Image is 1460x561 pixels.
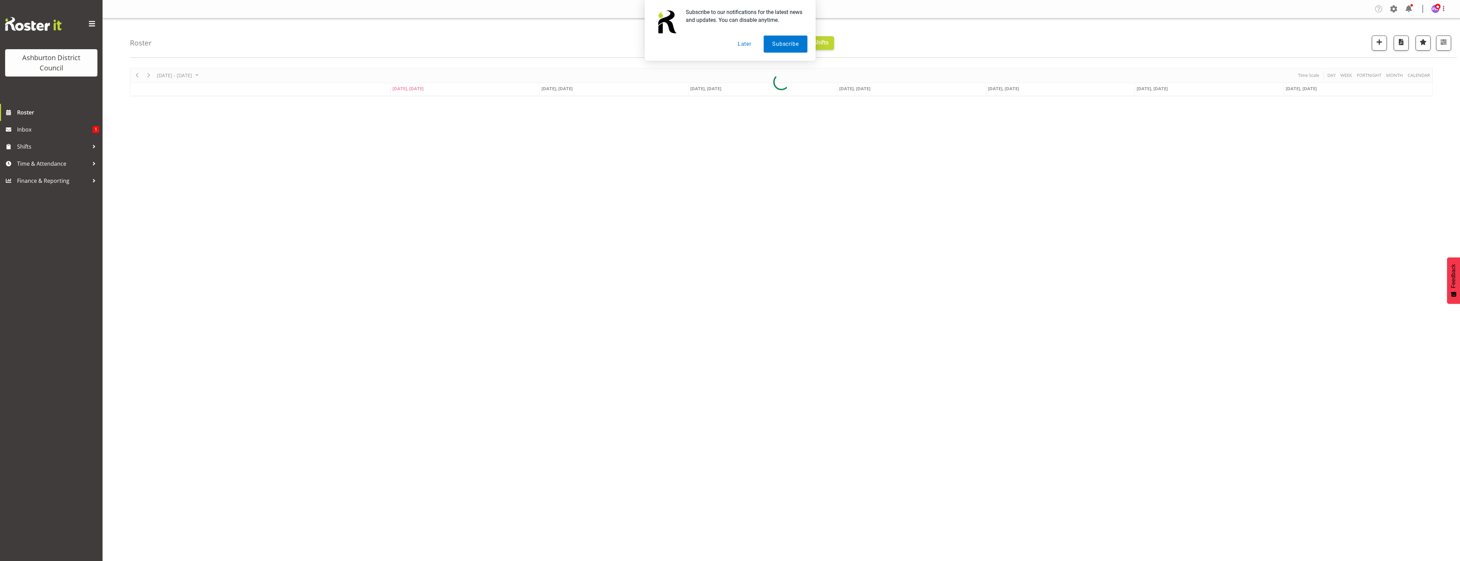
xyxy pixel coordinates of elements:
[680,8,807,24] div: Subscribe to our notifications for the latest news and updates. You can disable anytime.
[1450,264,1457,288] span: Feedback
[17,124,93,135] span: Inbox
[17,141,89,152] span: Shifts
[17,159,89,169] span: Time & Attendance
[12,53,91,73] div: Ashburton District Council
[1447,257,1460,304] button: Feedback - Show survey
[17,176,89,186] span: Finance & Reporting
[93,126,99,133] span: 1
[729,36,760,53] button: Later
[764,36,807,53] button: Subscribe
[653,8,680,36] img: notification icon
[17,107,99,118] span: Roster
